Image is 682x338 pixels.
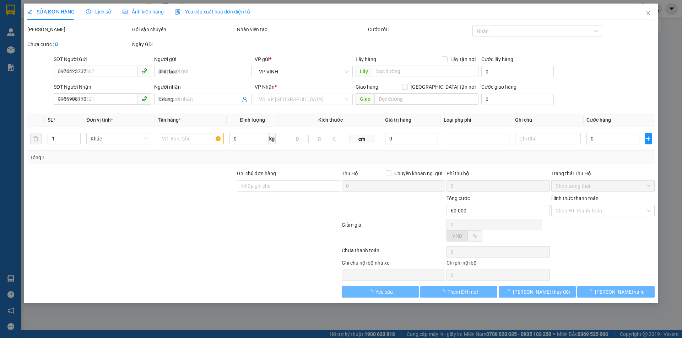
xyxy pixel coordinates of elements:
[27,9,32,14] span: edit
[175,9,181,15] img: icon
[242,96,248,102] span: user-add
[368,26,471,33] div: Cước rồi :
[158,133,224,144] input: VD: Bàn, Ghế
[385,117,412,123] span: Giá trị hàng
[341,221,446,245] div: Giảm giá
[48,117,53,123] span: SL
[141,96,147,101] span: phone
[441,113,512,127] th: Loại phụ phí
[356,84,378,90] span: Giao hàng
[587,117,611,123] span: Cước hàng
[91,133,148,144] span: Khác
[512,113,584,127] th: Ghi chú
[237,180,340,192] input: Ghi chú đơn hàng
[408,83,478,91] span: [GEOGRAPHIC_DATA] tận nơi
[375,288,393,296] span: Yêu cầu
[350,135,374,143] span: cm
[175,9,250,15] span: Yêu cầu xuất hóa đơn điện tử
[86,9,91,14] span: clock-circle
[481,84,516,90] label: Cước giao hàng
[154,83,252,91] div: Người nhận
[123,9,128,14] span: picture
[54,55,151,63] div: SĐT Người Gửi
[473,233,477,239] span: %
[374,93,478,105] input: Dọc đường
[446,195,470,201] span: Tổng cước
[481,94,554,105] input: Cước giao hàng
[551,170,655,177] div: Trạng thái Thu Hộ
[551,195,599,201] label: Hình thức thanh toán
[87,117,113,123] span: Đơn vị tính
[27,9,75,15] span: SỬA ĐƠN HÀNG
[481,66,554,77] input: Cước lấy hàng
[499,286,576,298] button: [PERSON_NAME] thay đổi
[420,286,497,298] button: Thêm ĐH mới
[269,133,276,144] span: kg
[515,133,581,144] input: Ghi Chú
[55,41,58,47] b: 0
[255,84,275,90] span: VP Nhận
[513,288,570,296] span: [PERSON_NAME] thay đổi
[342,286,419,298] button: Yêu cầu
[645,133,652,144] button: plus
[391,170,445,177] span: Chuyển khoản ng. gửi
[259,66,348,77] span: VP VINH
[448,55,478,63] span: Lấy tận nơi
[30,154,263,161] div: Tổng: 1
[27,26,131,33] div: [PERSON_NAME]:
[638,4,658,23] button: Close
[154,55,252,63] div: Người gửi
[556,181,650,191] span: Chọn trạng thái
[587,289,595,294] span: loading
[342,259,445,270] div: Ghi chú nội bộ nhà xe
[240,117,265,123] span: Định lượng
[27,40,131,48] div: Chưa cước :
[141,68,147,74] span: phone
[132,40,236,48] div: Ngày GD:
[237,26,367,33] div: Nhân viên tạo:
[237,171,276,176] label: Ghi chú đơn hàng
[132,26,236,33] div: Gói vận chuyển:
[356,93,374,105] span: Giao
[440,289,448,294] span: loading
[446,259,550,270] div: Chi phí nội bộ
[372,66,478,77] input: Dọc đường
[356,56,376,62] span: Lấy hàng
[645,136,651,142] span: plus
[505,289,513,294] span: loading
[330,135,350,143] input: C
[308,135,330,143] input: R
[318,117,343,123] span: Kích thước
[481,56,513,62] label: Cước lấy hàng
[54,83,151,91] div: SĐT Người Nhận
[287,135,309,143] input: D
[595,288,645,296] span: [PERSON_NAME] và In
[645,10,651,16] span: close
[30,133,42,144] button: delete
[368,289,375,294] span: loading
[255,55,353,63] div: VP gửi
[452,233,462,239] span: VND
[123,9,164,15] span: Ảnh kiện hàng
[158,117,181,123] span: Tên hàng
[578,286,655,298] button: [PERSON_NAME] và In
[448,288,478,296] span: Thêm ĐH mới
[446,170,550,180] div: Phí thu hộ
[342,171,358,176] span: Thu Hộ
[341,246,446,259] div: Chưa thanh toán
[356,66,372,77] span: Lấy
[86,9,111,15] span: Lịch sử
